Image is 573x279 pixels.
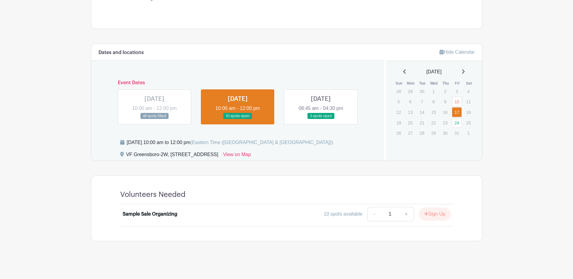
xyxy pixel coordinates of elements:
[123,210,177,218] div: Sample Sale Organizing
[429,97,439,106] p: 8
[463,80,475,86] th: Sat
[429,128,439,138] p: 29
[440,97,450,106] p: 9
[419,208,451,220] button: Sign Up
[439,50,475,55] a: Hide Calendar
[405,118,415,127] p: 20
[394,97,404,106] p: 5
[463,87,473,96] p: 4
[452,118,462,128] a: 24
[440,128,450,138] p: 30
[429,87,439,96] p: 1
[324,210,362,218] div: 10 spots available
[429,118,439,127] p: 22
[452,80,463,86] th: Fri
[452,97,462,107] a: 10
[394,107,404,117] p: 12
[394,87,404,96] p: 28
[367,207,381,221] a: -
[223,151,251,161] a: View on Map
[463,118,473,127] p: 25
[399,207,414,221] a: +
[190,140,333,145] span: (Eastern Time ([GEOGRAPHIC_DATA] & [GEOGRAPHIC_DATA]))
[428,80,440,86] th: Wed
[452,107,462,117] a: 17
[440,118,450,127] p: 23
[417,128,427,138] p: 28
[429,107,439,117] p: 15
[417,107,427,117] p: 14
[120,190,185,199] h4: Volunteers Needed
[405,107,415,117] p: 13
[440,87,450,96] p: 2
[417,87,427,96] p: 30
[452,87,462,96] p: 3
[452,128,462,138] p: 31
[417,80,428,86] th: Tue
[393,80,405,86] th: Sun
[463,97,473,106] p: 11
[417,118,427,127] p: 21
[440,107,450,117] p: 16
[405,80,417,86] th: Mon
[394,128,404,138] p: 26
[127,139,333,146] div: [DATE] 10:00 am to 12:00 pm
[394,118,404,127] p: 19
[427,68,442,75] span: [DATE]
[113,80,363,86] h6: Event Dates
[126,151,218,161] div: VF Greensboro-2W, [STREET_ADDRESS]
[463,128,473,138] p: 1
[405,87,415,96] p: 29
[440,80,452,86] th: Thu
[405,97,415,106] p: 6
[463,107,473,117] p: 18
[405,128,415,138] p: 27
[98,50,144,56] h6: Dates and locations
[417,97,427,106] p: 7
